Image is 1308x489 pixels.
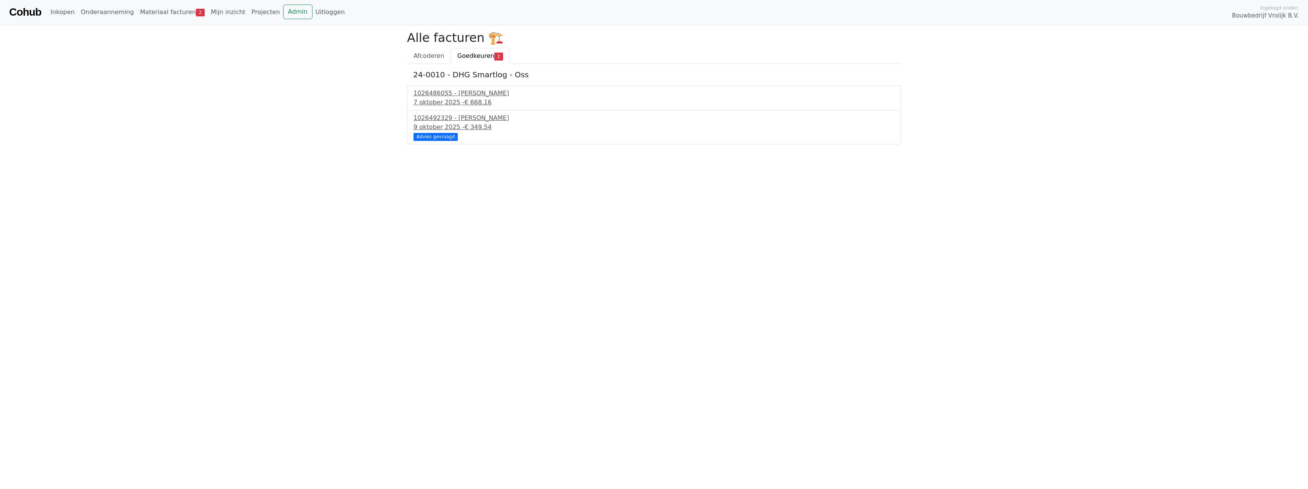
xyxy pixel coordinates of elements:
h2: Alle facturen 🏗️ [407,30,901,45]
a: Projecten [248,5,283,20]
span: € 668.16 [465,99,492,106]
a: Cohub [9,3,41,21]
span: 2 [494,53,503,60]
h5: 24-0010 - DHG Smartlog - Oss [413,70,895,79]
div: 7 oktober 2025 - [414,98,894,107]
a: Mijn inzicht [208,5,248,20]
span: Afcoderen [414,52,444,59]
span: 2 [196,9,205,16]
div: 9 oktober 2025 - [414,123,894,132]
span: Goedkeuren [457,52,494,59]
div: Advies gevraagd [414,133,458,141]
span: Bouwbedrijf Vrolijk B.V. [1232,11,1299,20]
a: Afcoderen [407,48,451,64]
a: Materiaal facturen2 [137,5,208,20]
a: Inkopen [47,5,77,20]
a: 1026486055 - [PERSON_NAME]7 oktober 2025 -€ 668.16 [414,89,894,107]
a: Uitloggen [313,5,348,20]
span: € 349.54 [465,123,492,131]
span: Ingelogd onder: [1260,4,1299,11]
a: Admin [283,5,313,19]
div: 1026486055 - [PERSON_NAME] [414,89,894,98]
div: 1026492329 - [PERSON_NAME] [414,113,894,123]
a: 1026492329 - [PERSON_NAME]9 oktober 2025 -€ 349.54 Advies gevraagd [414,113,894,140]
a: Onderaanneming [78,5,137,20]
a: Goedkeuren2 [451,48,510,64]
